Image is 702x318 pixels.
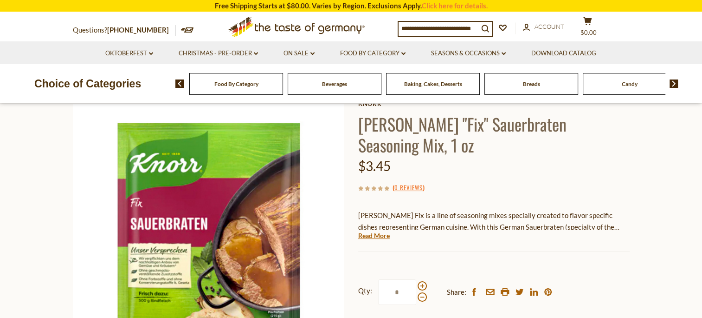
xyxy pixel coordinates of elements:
[358,113,630,155] h1: [PERSON_NAME] "Fix" Sauerbraten Seasoning Mix, 1 oz
[322,80,347,87] a: Beverages
[531,48,596,59] a: Download Catalog
[523,22,564,32] a: Account
[622,80,638,87] a: Candy
[358,231,390,240] a: Read More
[393,183,425,192] span: ( )
[378,279,416,305] input: Qty:
[179,48,258,59] a: Christmas - PRE-ORDER
[73,24,176,36] p: Questions?
[523,80,540,87] a: Breads
[574,17,602,40] button: $0.00
[358,285,372,297] strong: Qty:
[535,23,564,30] span: Account
[580,29,597,36] span: $0.00
[105,48,153,59] a: Oktoberfest
[670,79,678,88] img: next arrow
[358,210,630,233] p: [PERSON_NAME] Fix is a line of seasoning mixes specially created to flavor specific dishes repres...
[107,26,169,34] a: [PHONE_NUMBER]
[283,48,315,59] a: On Sale
[422,1,488,10] a: Click here for details.
[175,79,184,88] img: previous arrow
[214,80,258,87] a: Food By Category
[431,48,506,59] a: Seasons & Occasions
[340,48,406,59] a: Food By Category
[447,286,466,298] span: Share:
[394,183,423,193] a: 0 Reviews
[358,158,391,174] span: $3.45
[404,80,462,87] a: Baking, Cakes, Desserts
